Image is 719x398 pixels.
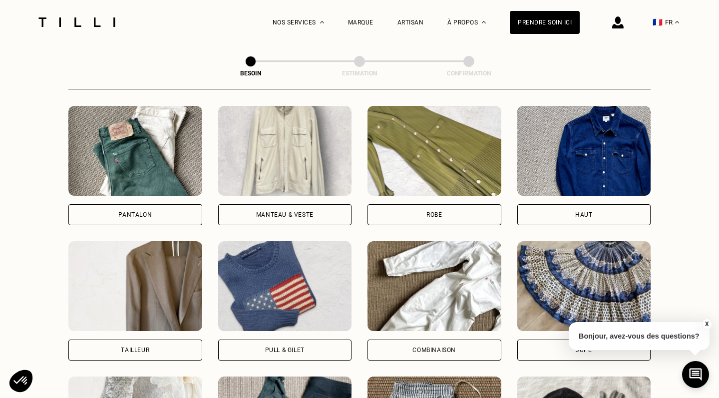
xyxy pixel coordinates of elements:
a: Prendre soin ici [510,11,580,34]
img: Logo du service de couturière Tilli [35,17,119,27]
div: Confirmation [419,70,519,77]
div: Pantalon [118,212,152,218]
div: Tailleur [121,347,149,353]
img: Tilli retouche votre Tailleur [68,241,202,331]
img: Tilli retouche votre Jupe [517,241,651,331]
img: Tilli retouche votre Manteau & Veste [218,106,352,196]
div: Haut [575,212,592,218]
img: Tilli retouche votre Pull & gilet [218,241,352,331]
img: Menu déroulant [320,21,324,23]
a: Artisan [397,19,424,26]
img: Tilli retouche votre Robe [367,106,501,196]
img: Tilli retouche votre Combinaison [367,241,501,331]
div: Robe [426,212,442,218]
button: X [702,319,712,330]
span: 🇫🇷 [653,17,663,27]
img: Tilli retouche votre Pantalon [68,106,202,196]
img: Menu déroulant à propos [482,21,486,23]
p: Bonjour, avez-vous des questions? [569,322,710,350]
div: Manteau & Veste [256,212,314,218]
img: Tilli retouche votre Haut [517,106,651,196]
div: Besoin [201,70,301,77]
div: Estimation [310,70,409,77]
a: Marque [348,19,373,26]
img: icône connexion [612,16,624,28]
div: Pull & gilet [265,347,305,353]
img: menu déroulant [675,21,679,23]
div: Combinaison [412,347,456,353]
